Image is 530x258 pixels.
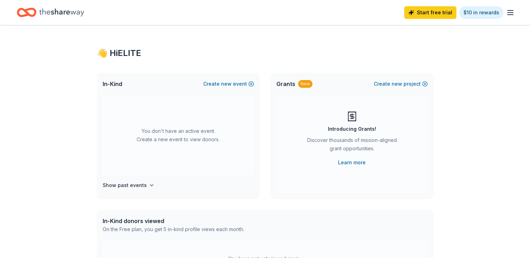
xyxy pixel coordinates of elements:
div: On the Free plan, you get 5 in-kind profile views each month. [103,225,244,234]
div: Discover thousands of mission-aligned grant opportunities. [304,136,400,156]
button: Createnewproject [374,80,428,88]
div: In-Kind donors viewed [103,217,244,225]
button: Show past events [103,181,154,189]
div: New [298,80,312,88]
span: In-Kind [103,80,122,88]
div: 👋 Hi ELITE [97,48,433,59]
div: You don't have an active event. Create a new event to view donors. [103,95,254,175]
a: Learn more [338,158,366,167]
span: Grants [276,80,295,88]
span: new [221,80,232,88]
button: Createnewevent [203,80,254,88]
div: Introducing Grants! [328,125,376,133]
a: Start free trial [404,6,456,19]
h4: Show past events [103,181,147,189]
span: new [392,80,402,88]
a: $10 in rewards [459,6,503,19]
a: Home [17,4,84,21]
